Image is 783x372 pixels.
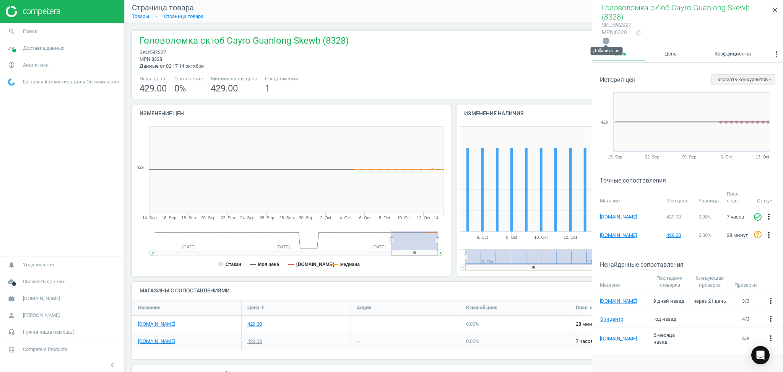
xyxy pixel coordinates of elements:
[379,215,390,220] tspan: 8. Oct
[592,187,663,208] th: Магазин
[766,314,775,324] button: more_vert
[753,212,762,222] i: check_circle_outline
[140,83,167,94] span: 429.00
[132,13,149,19] a: Товары
[258,262,279,267] tspan: Моя цена
[699,232,712,238] span: 0.00 %
[211,75,257,82] span: Минимальная цена
[650,271,689,292] th: Последняя проверка
[600,76,635,83] h3: История цен
[608,155,622,159] tspan: 15. Sep
[592,271,650,292] th: Магазин
[359,215,370,220] tspan: 6. Oct
[766,296,775,305] i: more_vert
[4,325,19,339] i: headset_mic
[723,187,753,208] th: Посл. скан
[576,338,674,345] span: 7 часов назад
[417,215,430,220] tspan: 12. Oct
[576,321,674,328] span: 28 минут назад
[162,215,176,220] tspan: 16. Sep
[600,335,646,342] a: [DOMAIN_NAME]
[666,214,691,220] div: 429.00
[142,215,157,220] tspan: 14. Sep
[174,83,186,94] span: 0 %
[221,215,235,220] tspan: 22. Sep
[138,321,175,328] a: [DOMAIN_NAME]
[23,62,49,69] span: Аналитика
[259,304,265,310] i: arrow_downward
[753,230,762,239] i: help_outline
[340,262,360,267] tspan: медиана
[631,29,641,36] a: open_in_new
[265,75,298,82] span: Предложений
[770,5,780,15] i: close
[653,298,684,304] span: 9 дней назад
[6,6,60,17] img: ajHJNr6hYgQAAAAASUVORK5CYII=
[103,360,122,370] button: chevron_left
[132,3,194,12] span: Страница товара
[23,312,60,319] span: [PERSON_NAME]
[247,338,262,345] div: 429.00
[764,212,773,222] button: more_vert
[320,215,331,220] tspan: 2. Oct
[434,215,443,220] tspan: 14…
[140,49,150,55] span: sku :
[534,235,547,240] tspan: 10. Oct
[174,75,203,82] span: Отклонение
[466,304,497,311] span: К нашей цене
[299,215,314,220] tspan: 30. Sep
[137,165,144,170] text: 429
[201,215,216,220] tspan: 20. Sep
[602,29,614,35] span: mpn
[766,314,775,323] i: more_vert
[576,304,601,311] span: Посл. скан
[695,187,723,208] th: Разница
[138,338,175,345] a: [DOMAIN_NAME]
[602,22,612,28] span: sku
[4,258,19,272] i: notifications
[357,304,371,311] span: Акции
[731,310,761,328] td: 4 / 3
[764,212,773,221] i: more_vert
[645,48,695,61] a: Цена
[602,21,631,29] div: : 592327
[666,232,691,239] div: 429.00
[151,56,162,62] span: 8328
[4,274,19,289] i: cloud_done
[727,232,748,238] span: 28 минут
[265,83,270,94] span: 1
[466,338,479,344] span: 0.00 %
[766,296,775,306] button: more_vert
[600,232,638,239] a: [DOMAIN_NAME]
[602,29,631,36] div: : 8328
[663,187,695,208] th: Моя цена
[600,261,783,268] h3: Ненайденные сопоставления
[477,235,488,240] tspan: 6. Oct
[711,74,775,85] button: Показать конкурентов
[4,291,19,306] i: work
[340,215,351,220] tspan: 4. Oct
[357,338,361,345] div: —
[4,41,19,55] i: timeline
[4,24,19,39] i: search
[108,361,117,370] i: chevron_left
[506,235,517,240] tspan: 8. Oct
[138,304,160,311] span: Название
[279,215,294,220] tspan: 28. Sep
[731,271,761,292] th: Проверки
[150,49,166,55] span: 592327
[600,214,638,220] a: [DOMAIN_NAME]
[164,13,203,19] a: Страница товара
[4,308,19,323] i: person
[764,230,773,240] button: more_vert
[8,78,15,86] img: wGWNvw8QSZomAAAAABJRU5ErkJggg==
[181,215,196,220] tspan: 18. Sep
[132,282,775,300] h4: Магазины с сопоставлениями
[247,321,262,328] div: 429.00
[23,78,119,85] span: Ценовая Автоматизация и Оптимизация
[564,235,577,240] tspan: 12. Oct
[602,37,610,45] i: add_circle
[731,292,761,310] td: 3 / 3
[770,48,783,63] button: more_vert
[140,56,151,62] span: mpn :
